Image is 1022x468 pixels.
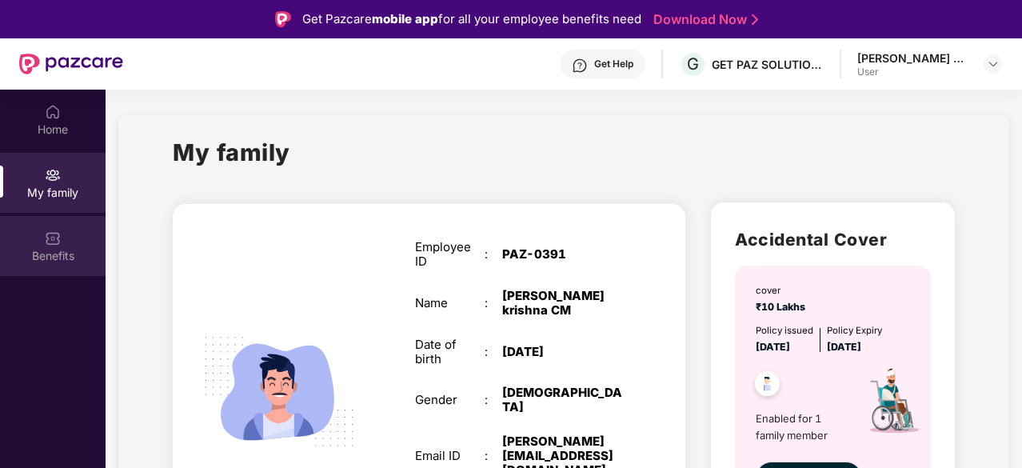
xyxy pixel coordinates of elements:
span: ₹10 Lakhs [756,301,810,313]
div: Get Pazcare for all your employee benefits need [302,10,641,29]
span: [DATE] [827,341,861,353]
div: User [857,66,969,78]
div: GET PAZ SOLUTIONS PRIVATE LIMTED [712,57,824,72]
h1: My family [173,134,290,170]
div: Date of birth [415,338,485,366]
img: svg+xml;base64,PHN2ZyBpZD0iQmVuZWZpdHMiIHhtbG5zPSJodHRwOi8vd3d3LnczLm9yZy8yMDAwL3N2ZyIgd2lkdGg9Ij... [45,230,61,246]
img: Logo [275,11,291,27]
div: [DEMOGRAPHIC_DATA] [502,386,624,414]
div: : [485,449,502,463]
img: svg+xml;base64,PHN2ZyBpZD0iRHJvcGRvd24tMzJ4MzIiIHhtbG5zPSJodHRwOi8vd3d3LnczLm9yZy8yMDAwL3N2ZyIgd2... [987,58,1000,70]
div: : [485,247,502,262]
h2: Accidental Cover [735,226,930,253]
div: : [485,345,502,359]
a: Download Now [653,11,753,28]
div: [PERSON_NAME] krishna CM [502,289,624,318]
div: Get Help [594,58,633,70]
div: Email ID [415,449,485,463]
div: Gender [415,393,485,407]
img: Stroke [752,11,758,28]
span: Enabled for 1 family member [756,410,848,443]
div: : [485,296,502,310]
div: [DATE] [502,345,624,359]
img: svg+xml;base64,PHN2ZyB3aWR0aD0iMjAiIGhlaWdodD0iMjAiIHZpZXdCb3g9IjAgMCAyMCAyMCIgZmlsbD0ibm9uZSIgeG... [45,167,61,183]
img: svg+xml;base64,PHN2ZyB4bWxucz0iaHR0cDovL3d3dy53My5vcmcvMjAwMC9zdmciIHdpZHRoPSI0OC45NDMiIGhlaWdodD... [748,366,787,406]
div: Policy Expiry [827,323,882,338]
div: Name [415,296,485,310]
img: svg+xml;base64,PHN2ZyBpZD0iSG9tZSIgeG1sbnM9Imh0dHA6Ly93d3cudzMub3JnLzIwMDAvc3ZnIiB3aWR0aD0iMjAiIG... [45,104,61,120]
div: Policy issued [756,323,813,338]
img: svg+xml;base64,PHN2ZyBpZD0iSGVscC0zMngzMiIgeG1sbnM9Imh0dHA6Ly93d3cudzMub3JnLzIwMDAvc3ZnIiB3aWR0aD... [572,58,588,74]
span: [DATE] [756,341,790,353]
div: : [485,393,502,407]
strong: mobile app [372,11,438,26]
div: [PERSON_NAME] krishna CM [857,50,969,66]
div: PAZ-0391 [502,247,624,262]
div: Employee ID [415,240,485,269]
span: G [687,54,699,74]
img: New Pazcare Logo [19,54,123,74]
div: cover [756,283,810,298]
img: icon [848,355,938,454]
